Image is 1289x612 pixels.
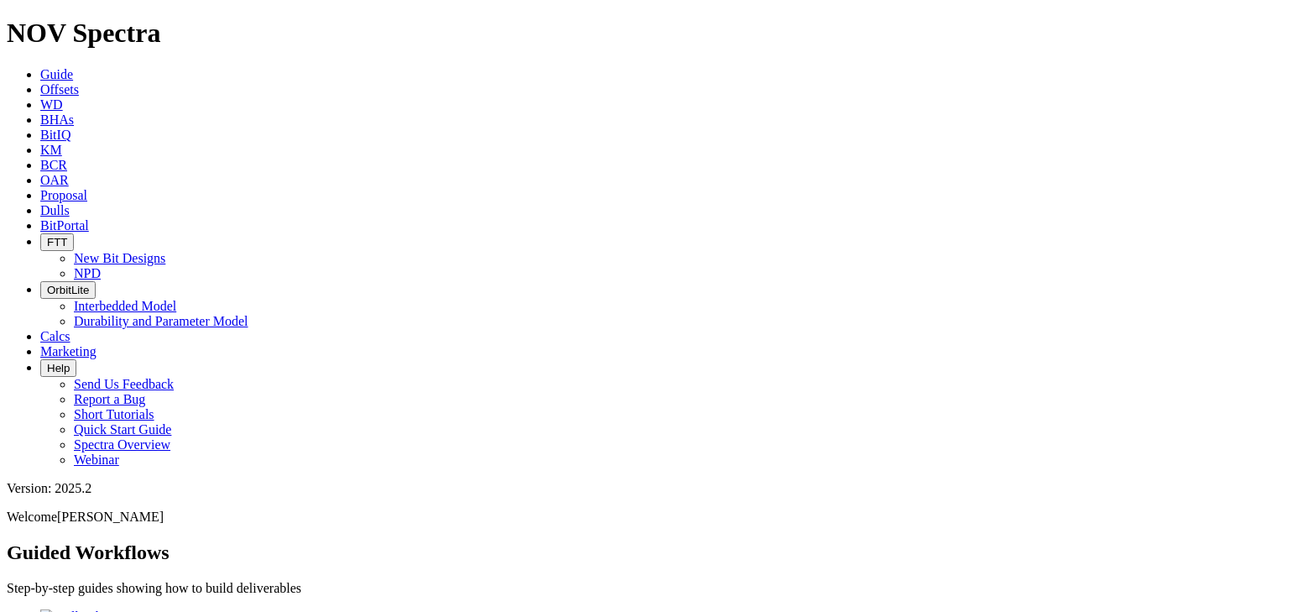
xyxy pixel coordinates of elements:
[47,236,67,248] span: FTT
[74,437,170,452] a: Spectra Overview
[40,143,62,157] a: KM
[40,82,79,97] a: Offsets
[74,251,165,265] a: New Bit Designs
[74,392,145,406] a: Report a Bug
[7,510,1282,525] p: Welcome
[40,112,74,127] a: BHAs
[40,188,87,202] a: Proposal
[74,299,176,313] a: Interbedded Model
[40,97,63,112] a: WD
[40,344,97,358] a: Marketing
[47,362,70,374] span: Help
[40,128,70,142] a: BitIQ
[40,173,69,187] a: OAR
[7,541,1282,564] h2: Guided Workflows
[7,481,1282,496] div: Version: 2025.2
[74,266,101,280] a: NPD
[7,581,1282,596] p: Step-by-step guides showing how to build deliverables
[40,158,67,172] a: BCR
[40,67,73,81] a: Guide
[74,314,248,328] a: Durability and Parameter Model
[40,329,70,343] a: Calcs
[40,218,89,233] a: BitPortal
[40,233,74,251] button: FTT
[74,377,174,391] a: Send Us Feedback
[40,281,96,299] button: OrbitLite
[40,359,76,377] button: Help
[40,203,70,217] a: Dulls
[74,407,154,421] a: Short Tutorials
[7,18,1282,49] h1: NOV Spectra
[74,422,171,437] a: Quick Start Guide
[47,284,89,296] span: OrbitLite
[74,452,119,467] a: Webinar
[57,510,164,524] span: [PERSON_NAME]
